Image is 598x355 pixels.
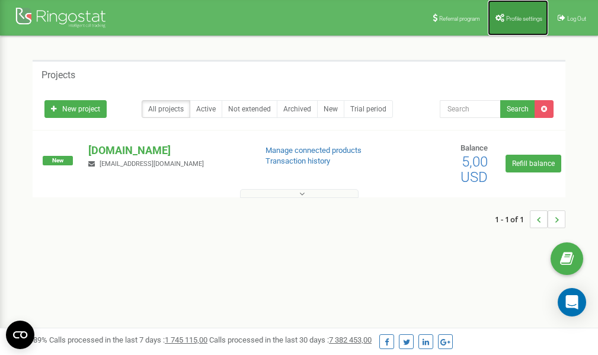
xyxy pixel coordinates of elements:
[6,321,34,349] button: Open CMP widget
[100,160,204,168] span: [EMAIL_ADDRESS][DOMAIN_NAME]
[567,15,586,22] span: Log Out
[440,100,501,118] input: Search
[506,155,561,172] a: Refill balance
[439,15,480,22] span: Referral program
[277,100,318,118] a: Archived
[461,143,488,152] span: Balance
[266,146,362,155] a: Manage connected products
[88,143,246,158] p: [DOMAIN_NAME]
[41,70,75,81] h5: Projects
[222,100,277,118] a: Not extended
[190,100,222,118] a: Active
[142,100,190,118] a: All projects
[495,210,530,228] span: 1 - 1 of 1
[209,335,372,344] span: Calls processed in the last 30 days :
[461,153,488,186] span: 5,00 USD
[558,288,586,316] div: Open Intercom Messenger
[329,335,372,344] u: 7 382 453,00
[317,100,344,118] a: New
[266,156,330,165] a: Transaction history
[44,100,107,118] a: New project
[495,199,565,240] nav: ...
[500,100,535,118] button: Search
[49,335,207,344] span: Calls processed in the last 7 days :
[165,335,207,344] u: 1 745 115,00
[43,156,73,165] span: New
[344,100,393,118] a: Trial period
[506,15,542,22] span: Profile settings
